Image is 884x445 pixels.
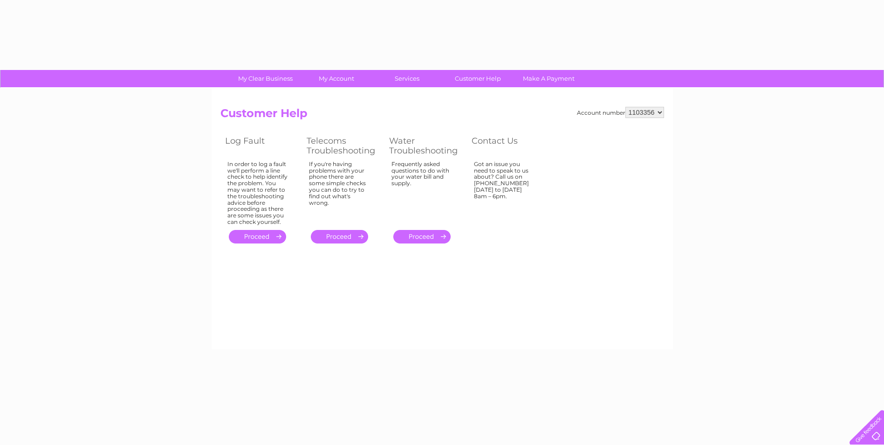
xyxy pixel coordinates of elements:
[298,70,375,87] a: My Account
[227,70,304,87] a: My Clear Business
[229,230,286,243] a: .
[577,107,664,118] div: Account number
[439,70,516,87] a: Customer Help
[467,133,548,158] th: Contact Us
[474,161,535,222] div: Got an issue you need to speak to us about? Call us on [PHONE_NUMBER] [DATE] to [DATE] 8am – 6pm.
[227,161,288,225] div: In order to log a fault we'll perform a line check to help identify the problem. You may want to ...
[369,70,445,87] a: Services
[220,133,302,158] th: Log Fault
[393,230,451,243] a: .
[391,161,453,222] div: Frequently asked questions to do with your water bill and supply.
[384,133,467,158] th: Water Troubleshooting
[311,230,368,243] a: .
[220,107,664,125] h2: Customer Help
[302,133,384,158] th: Telecoms Troubleshooting
[510,70,587,87] a: Make A Payment
[309,161,370,222] div: If you're having problems with your phone there are some simple checks you can do to try to find ...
